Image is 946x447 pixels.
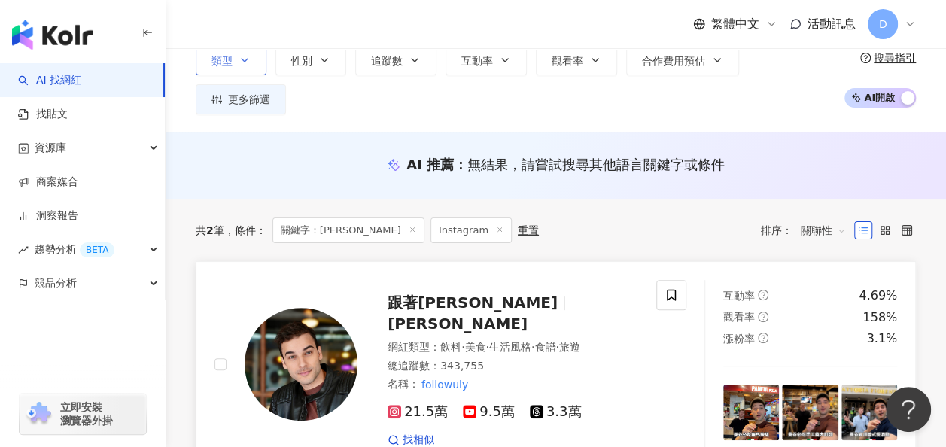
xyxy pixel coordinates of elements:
[430,217,512,243] span: Instagram
[530,404,582,420] span: 3.3萬
[388,293,558,312] span: 跟著[PERSON_NAME]
[12,20,93,50] img: logo
[782,385,838,440] img: post-image
[808,17,856,31] span: 活動訊息
[552,55,583,67] span: 觀看率
[80,242,114,257] div: BETA
[388,376,470,393] span: 名稱 ：
[224,224,266,236] span: 條件 ：
[35,266,77,300] span: 競品分析
[18,245,29,255] span: rise
[228,93,270,105] span: 更多篩選
[371,55,403,67] span: 追蹤數
[446,45,527,75] button: 互動率
[874,52,916,64] div: 搜尋指引
[388,315,528,333] span: [PERSON_NAME]
[18,73,81,88] a: searchAI 找網紅
[60,400,113,427] span: 立即安裝 瀏覽器外掛
[272,217,424,243] span: 關鍵字：[PERSON_NAME]
[531,341,534,353] span: ·
[723,311,755,323] span: 觀看率
[534,341,555,353] span: 食譜
[536,45,617,75] button: 觀看率
[559,341,580,353] span: 旅遊
[758,333,768,343] span: question-circle
[196,84,286,114] button: 更多篩選
[18,107,68,122] a: 找貼文
[196,224,224,236] div: 共 筆
[886,387,931,432] iframe: Help Scout Beacon - Open
[463,404,515,420] span: 9.5萬
[461,341,464,353] span: ·
[388,340,638,355] div: 網紅類型 ：
[18,208,78,223] a: 洞察報告
[355,45,436,75] button: 追蹤數
[406,155,725,174] div: AI 推薦 ：
[518,224,539,236] div: 重置
[24,402,53,426] img: chrome extension
[761,218,854,242] div: 排序：
[801,218,846,242] span: 關聯性
[758,290,768,300] span: question-circle
[642,55,705,67] span: 合作費用預估
[388,359,638,374] div: 總追蹤數 ： 343,755
[859,287,897,304] div: 4.69%
[206,224,214,236] span: 2
[291,55,312,67] span: 性別
[723,290,755,302] span: 互動率
[461,55,493,67] span: 互動率
[464,341,485,353] span: 美食
[467,157,725,172] span: 無結果，請嘗試搜尋其他語言關鍵字或條件
[841,385,897,440] img: post-image
[626,45,739,75] button: 合作費用預估
[723,333,755,345] span: 漲粉率
[555,341,558,353] span: ·
[196,45,266,75] button: 類型
[245,308,357,421] img: KOL Avatar
[18,175,78,190] a: 商案媒合
[419,376,470,393] mark: followuly
[35,233,114,266] span: 趨勢分析
[758,312,768,322] span: question-circle
[211,55,233,67] span: 類型
[20,394,146,434] a: chrome extension立即安裝 瀏覽器外掛
[440,341,461,353] span: 飲料
[879,16,887,32] span: D
[275,45,346,75] button: 性別
[723,385,779,440] img: post-image
[711,16,759,32] span: 繁體中文
[862,309,897,326] div: 158%
[388,404,448,420] span: 21.5萬
[485,341,488,353] span: ·
[35,131,66,165] span: 資源庫
[860,53,871,63] span: question-circle
[866,330,897,347] div: 3.1%
[489,341,531,353] span: 生活風格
